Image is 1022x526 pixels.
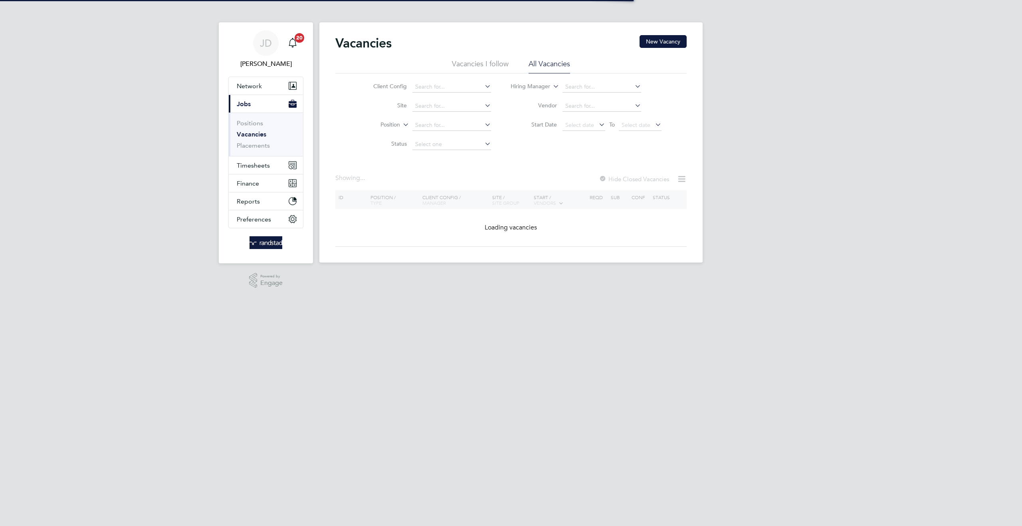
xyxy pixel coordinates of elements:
label: Site [361,102,407,109]
input: Select one [412,139,491,150]
div: Showing [335,174,366,182]
div: Jobs [229,113,303,156]
label: Position [354,121,400,129]
li: Vacancies I follow [452,59,509,73]
span: ... [360,174,365,182]
a: Placements [237,142,270,149]
button: Reports [229,192,303,210]
input: Search for... [412,81,491,93]
button: Timesheets [229,156,303,174]
button: Network [229,77,303,95]
label: Client Config [361,83,407,90]
span: Powered by [260,273,283,280]
a: JD[PERSON_NAME] [228,30,303,69]
h2: Vacancies [335,35,392,51]
span: Jobs [237,100,251,108]
label: Vendor [511,102,557,109]
input: Search for... [562,81,641,93]
span: Select date [565,121,594,129]
nav: Main navigation [219,22,313,263]
img: randstad-logo-retina.png [250,236,283,249]
label: Hide Closed Vacancies [599,175,669,183]
span: JD [260,38,272,48]
button: Finance [229,174,303,192]
span: Finance [237,180,259,187]
button: Preferences [229,210,303,228]
span: 20 [295,33,304,43]
a: Vacancies [237,131,266,138]
span: Reports [237,198,260,205]
input: Search for... [412,101,491,112]
label: Hiring Manager [504,83,550,91]
span: James Deegan [228,59,303,69]
span: Select date [622,121,650,129]
span: Network [237,82,262,90]
span: To [607,119,617,130]
a: Powered byEngage [249,273,283,288]
a: Go to home page [228,236,303,249]
input: Search for... [412,120,491,131]
a: 20 [285,30,301,56]
input: Search for... [562,101,641,112]
span: Engage [260,280,283,287]
span: Preferences [237,216,271,223]
span: Timesheets [237,162,270,169]
label: Start Date [511,121,557,128]
button: Jobs [229,95,303,113]
a: Positions [237,119,263,127]
button: New Vacancy [640,35,687,48]
label: Status [361,140,407,147]
li: All Vacancies [529,59,570,73]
